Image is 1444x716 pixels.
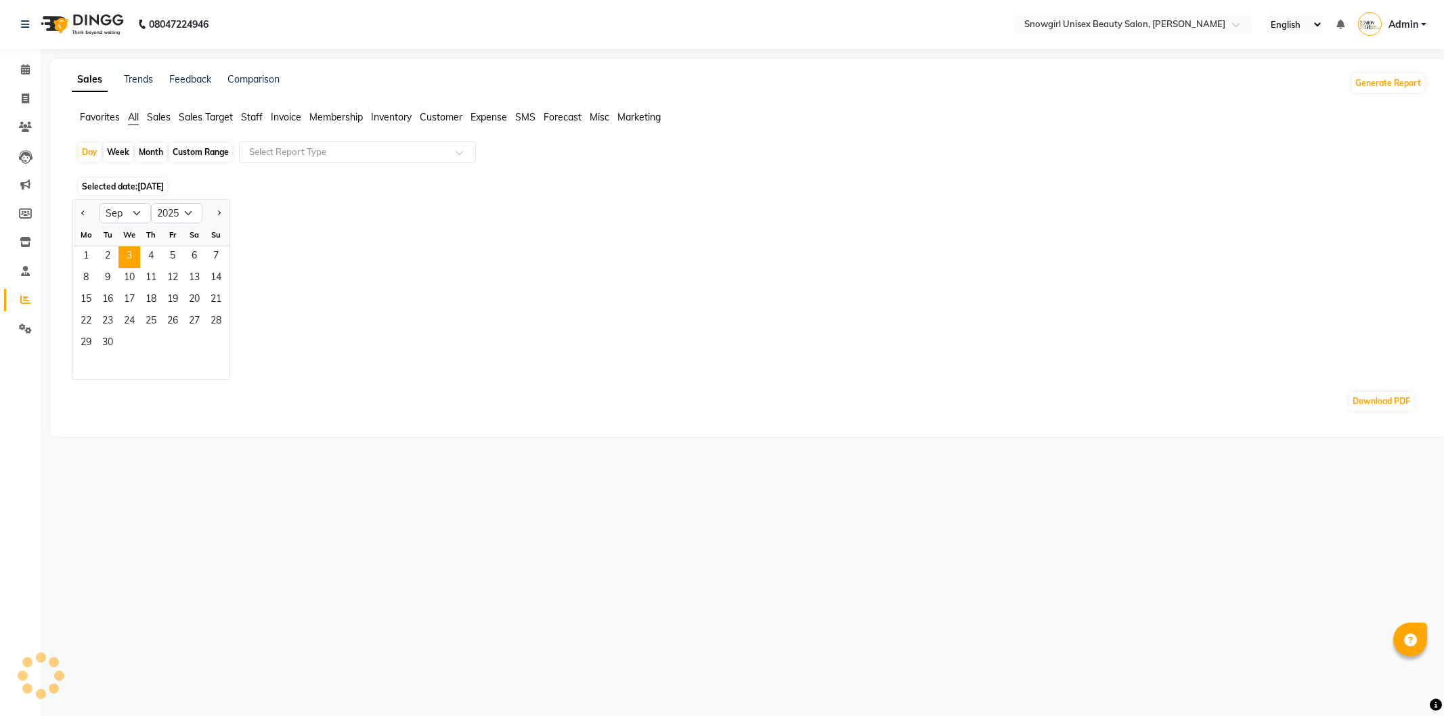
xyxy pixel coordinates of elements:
div: Tuesday, September 16, 2025 [97,290,118,311]
span: Misc [590,111,609,123]
div: Saturday, September 6, 2025 [183,246,205,268]
div: Wednesday, September 17, 2025 [118,290,140,311]
a: Feedback [169,73,211,85]
div: Su [205,224,227,246]
span: 5 [162,246,183,268]
span: All [128,111,139,123]
div: Thursday, September 25, 2025 [140,311,162,333]
button: Previous month [78,202,89,224]
a: Trends [124,73,153,85]
span: Customer [420,111,462,123]
span: SMS [515,111,535,123]
b: 08047224946 [149,5,209,43]
span: 17 [118,290,140,311]
div: Tuesday, September 2, 2025 [97,246,118,268]
div: Thursday, September 18, 2025 [140,290,162,311]
div: Wednesday, September 10, 2025 [118,268,140,290]
span: 3 [118,246,140,268]
span: 29 [75,333,97,355]
select: Select year [151,203,202,223]
span: Forecast [544,111,582,123]
span: 1 [75,246,97,268]
span: 28 [205,311,227,333]
span: 9 [97,268,118,290]
span: 12 [162,268,183,290]
span: Sales [147,111,171,123]
span: 6 [183,246,205,268]
span: 24 [118,311,140,333]
div: Saturday, September 20, 2025 [183,290,205,311]
div: Mo [75,224,97,246]
span: 14 [205,268,227,290]
div: Wednesday, September 24, 2025 [118,311,140,333]
div: Th [140,224,162,246]
div: Sunday, September 28, 2025 [205,311,227,333]
span: 15 [75,290,97,311]
span: 18 [140,290,162,311]
span: 22 [75,311,97,333]
span: 23 [97,311,118,333]
div: Friday, September 5, 2025 [162,246,183,268]
div: Custom Range [169,143,232,162]
div: Friday, September 12, 2025 [162,268,183,290]
div: Monday, September 22, 2025 [75,311,97,333]
div: Monday, September 15, 2025 [75,290,97,311]
img: Admin [1358,12,1382,36]
div: Wednesday, September 3, 2025 [118,246,140,268]
select: Select month [100,203,151,223]
span: Marketing [617,111,661,123]
div: Sunday, September 7, 2025 [205,246,227,268]
img: logo [35,5,127,43]
div: Sa [183,224,205,246]
div: Friday, September 26, 2025 [162,311,183,333]
div: Monday, September 29, 2025 [75,333,97,355]
span: Expense [471,111,507,123]
div: Sunday, September 14, 2025 [205,268,227,290]
span: 26 [162,311,183,333]
span: 30 [97,333,118,355]
div: Thursday, September 11, 2025 [140,268,162,290]
span: Admin [1388,18,1418,32]
div: Week [104,143,133,162]
span: 20 [183,290,205,311]
button: Download PDF [1349,392,1414,411]
span: 4 [140,246,162,268]
span: Sales Target [179,111,233,123]
a: Comparison [227,73,280,85]
span: 10 [118,268,140,290]
span: 25 [140,311,162,333]
span: Inventory [371,111,412,123]
iframe: chat widget [1387,662,1430,702]
span: Membership [309,111,363,123]
div: Tu [97,224,118,246]
span: 8 [75,268,97,290]
span: Invoice [271,111,301,123]
div: Saturday, September 13, 2025 [183,268,205,290]
span: 16 [97,290,118,311]
span: 2 [97,246,118,268]
a: Sales [72,68,108,92]
span: [DATE] [137,181,164,192]
div: Saturday, September 27, 2025 [183,311,205,333]
div: Tuesday, September 23, 2025 [97,311,118,333]
span: 13 [183,268,205,290]
div: Fr [162,224,183,246]
div: Tuesday, September 30, 2025 [97,333,118,355]
div: Tuesday, September 9, 2025 [97,268,118,290]
div: Monday, September 1, 2025 [75,246,97,268]
span: 7 [205,246,227,268]
span: Staff [241,111,263,123]
span: Selected date: [79,178,167,195]
div: Sunday, September 21, 2025 [205,290,227,311]
span: 27 [183,311,205,333]
span: 19 [162,290,183,311]
div: Month [135,143,167,162]
div: Monday, September 8, 2025 [75,268,97,290]
span: 21 [205,290,227,311]
div: Thursday, September 4, 2025 [140,246,162,268]
button: Next month [213,202,224,224]
div: Day [79,143,101,162]
div: We [118,224,140,246]
div: Friday, September 19, 2025 [162,290,183,311]
button: Generate Report [1352,74,1424,93]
